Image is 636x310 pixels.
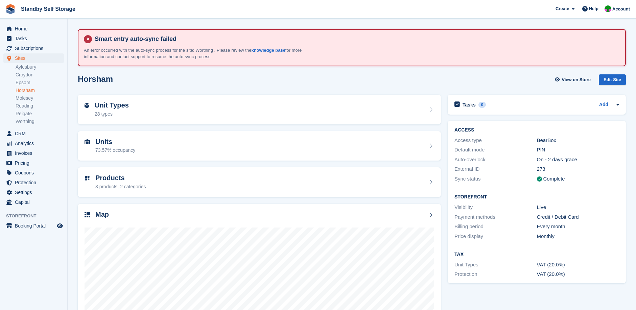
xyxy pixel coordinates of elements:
h2: ACCESS [454,127,619,133]
div: Visibility [454,204,537,211]
a: Croydon [16,72,64,78]
div: Live [537,204,619,211]
p: An error occurred with the auto-sync process for the site: Worthing . Please review the for more ... [84,47,321,60]
span: Booking Portal [15,221,55,231]
a: Standby Self Storage [18,3,78,15]
h2: Units [95,138,135,146]
a: menu [3,129,64,138]
div: VAT (20.0%) [537,261,619,269]
img: custom-product-icn-752c56ca05d30b4aa98f6f15887a0e09747e85b44ffffa43cff429088544963d.svg [85,175,90,181]
div: 28 types [95,111,129,118]
h4: Smart entry auto-sync failed [92,35,620,43]
div: Edit Site [599,74,626,86]
a: Worthing [16,118,64,125]
div: External ID [454,165,537,173]
div: Credit / Debit Card [537,213,619,221]
a: Edit Site [599,74,626,88]
a: menu [3,158,64,168]
div: On - 2 days grace [537,156,619,164]
span: Coupons [15,168,55,177]
img: stora-icon-8386f47178a22dfd0bd8f6a31ec36ba5ce8667c1dd55bd0f319d3a0aa187defe.svg [5,4,16,14]
span: Subscriptions [15,44,55,53]
div: Every month [537,223,619,231]
a: menu [3,221,64,231]
span: Protection [15,178,55,187]
span: Help [589,5,598,12]
a: menu [3,139,64,148]
div: Default mode [454,146,537,154]
a: menu [3,197,64,207]
div: Sync status [454,175,537,183]
a: menu [3,24,64,33]
h2: Products [95,174,146,182]
span: Home [15,24,55,33]
div: Payment methods [454,213,537,221]
h2: Horsham [78,74,113,84]
div: PIN [537,146,619,154]
a: menu [3,178,64,187]
a: knowledge base [251,48,285,53]
img: unit-icn-7be61d7bf1b0ce9d3e12c5938cc71ed9869f7b940bace4675aadf7bd6d80202e.svg [85,139,90,144]
div: VAT (20.0%) [537,270,619,278]
span: Analytics [15,139,55,148]
span: Storefront [6,213,67,219]
a: menu [3,34,64,43]
h2: Map [95,211,109,218]
span: Sites [15,53,55,63]
div: 0 [478,102,486,108]
a: Molesey [16,95,64,101]
span: Account [612,6,630,13]
div: 3 products, 2 categories [95,183,146,190]
span: CRM [15,129,55,138]
a: Add [599,101,608,109]
a: menu [3,44,64,53]
h2: Storefront [454,194,619,200]
img: unit-type-icn-2b2737a686de81e16bb02015468b77c625bbabd49415b5ef34ead5e3b44a266d.svg [85,103,89,108]
span: Pricing [15,158,55,168]
span: Invoices [15,148,55,158]
h2: Tax [454,252,619,257]
div: 273 [537,165,619,173]
a: Reigate [16,111,64,117]
a: Epsom [16,79,64,86]
a: Reading [16,103,64,109]
div: Auto-overlock [454,156,537,164]
a: Units 73.57% occupancy [78,131,441,161]
span: Tasks [15,34,55,43]
a: Unit Types 28 types [78,95,441,124]
div: Unit Types [454,261,537,269]
h2: Tasks [463,102,476,108]
div: Billing period [454,223,537,231]
a: menu [3,148,64,158]
img: Michelle Mustoe [605,5,611,12]
div: Access type [454,137,537,144]
div: Monthly [537,233,619,240]
span: View on Store [562,76,591,83]
span: Capital [15,197,55,207]
a: menu [3,188,64,197]
div: 73.57% occupancy [95,147,135,154]
a: View on Store [554,74,593,86]
div: Complete [543,175,565,183]
div: Price display [454,233,537,240]
div: BearBox [537,137,619,144]
a: Aylesbury [16,64,64,70]
a: Preview store [56,222,64,230]
div: Protection [454,270,537,278]
a: Products 3 products, 2 categories [78,167,441,197]
span: Settings [15,188,55,197]
img: map-icn-33ee37083ee616e46c38cad1a60f524a97daa1e2b2c8c0bc3eb3415660979fc1.svg [85,212,90,217]
h2: Unit Types [95,101,129,109]
a: menu [3,168,64,177]
span: Create [556,5,569,12]
a: menu [3,53,64,63]
a: Horsham [16,87,64,94]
